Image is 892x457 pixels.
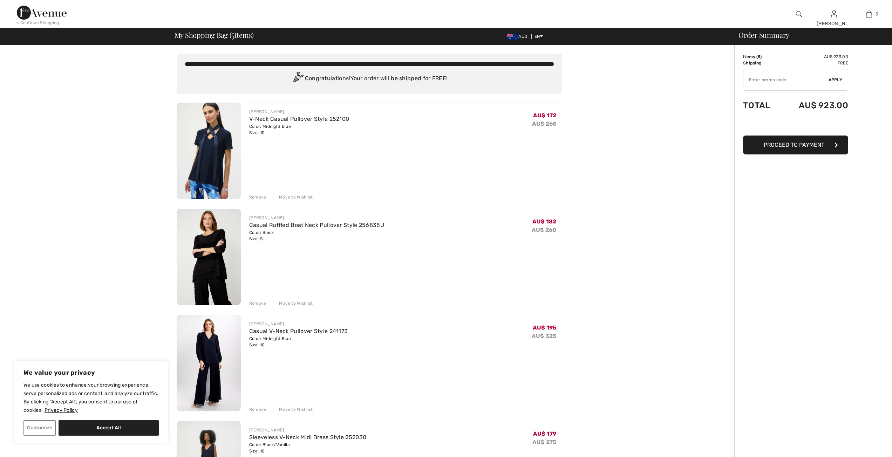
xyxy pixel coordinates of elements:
[817,20,851,27] div: [PERSON_NAME]
[743,117,848,133] iframe: PayPal
[507,34,530,39] span: AUD
[876,11,878,17] span: 5
[249,300,266,306] div: Remove
[23,368,159,377] p: We value your privacy
[532,227,556,233] s: AU$ 260
[17,20,59,26] div: < Continue Shopping
[532,120,556,127] s: AU$ 265
[831,11,837,17] a: Sign In
[177,209,241,305] img: Casual Ruffled Boat Neck Pullover Style 256835U
[730,32,888,39] div: Order Summary
[17,6,67,20] img: 1ère Avenue
[23,381,159,415] p: We use cookies to enhance your browsing experience, serve personalized ads or content, and analyz...
[249,442,366,454] div: Color: Black/Vanilla Size: 10
[249,328,348,334] a: Casual V-Neck Pullover Style 241173
[44,407,78,414] a: Privacy Policy
[533,430,556,437] span: AU$ 179
[534,34,543,39] span: EN
[273,406,313,413] div: Move to Wishlist
[249,427,366,433] div: [PERSON_NAME]
[780,94,848,117] td: AU$ 923.00
[177,103,241,199] img: V-Neck Casual Pullover Style 252100
[273,300,313,306] div: Move to Wishlist
[232,30,234,39] span: 5
[866,10,872,18] img: My Bag
[291,72,305,86] img: Congratulation2.svg
[743,54,780,60] td: Items ( )
[743,136,848,154] button: Proceed to Payment
[249,229,384,242] div: Color: Black Size: S
[532,218,556,225] span: AU$ 182
[185,72,554,86] div: Congratulations! Your order will be shipped for FREE!
[852,10,886,18] a: 5
[758,54,760,59] span: 5
[273,194,313,200] div: Move to Wishlist
[533,324,556,331] span: AU$ 195
[249,222,384,228] a: Casual Ruffled Boat Neck Pullover Style 256835U
[743,60,780,66] td: Shipping
[175,32,254,39] span: My Shopping Bag ( Items)
[507,34,518,40] img: Australian Dollar
[796,10,802,18] img: search the website
[831,10,837,18] img: My Info
[249,109,349,115] div: [PERSON_NAME]
[249,406,266,413] div: Remove
[177,315,241,411] img: Casual V-Neck Pullover Style 241173
[23,420,56,436] button: Customize
[743,69,829,90] input: Promo code
[14,361,168,443] div: We value your privacy
[780,60,848,66] td: Free
[59,420,159,436] button: Accept All
[249,123,349,136] div: Color: Midnight Blue Size: 10
[829,77,843,83] span: Apply
[249,335,348,348] div: Color: Midnight Blue Size: 10
[780,54,848,60] td: AU$ 923.00
[249,321,348,327] div: [PERSON_NAME]
[532,333,556,339] s: AU$ 325
[249,215,384,221] div: [PERSON_NAME]
[532,439,556,445] s: AU$ 275
[249,194,266,200] div: Remove
[249,116,349,122] a: V-Neck Casual Pullover Style 252100
[743,94,780,117] td: Total
[764,141,824,148] span: Proceed to Payment
[249,434,366,441] a: Sleeveless V-Neck Midi Dress Style 252030
[533,112,556,119] span: AU$ 172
